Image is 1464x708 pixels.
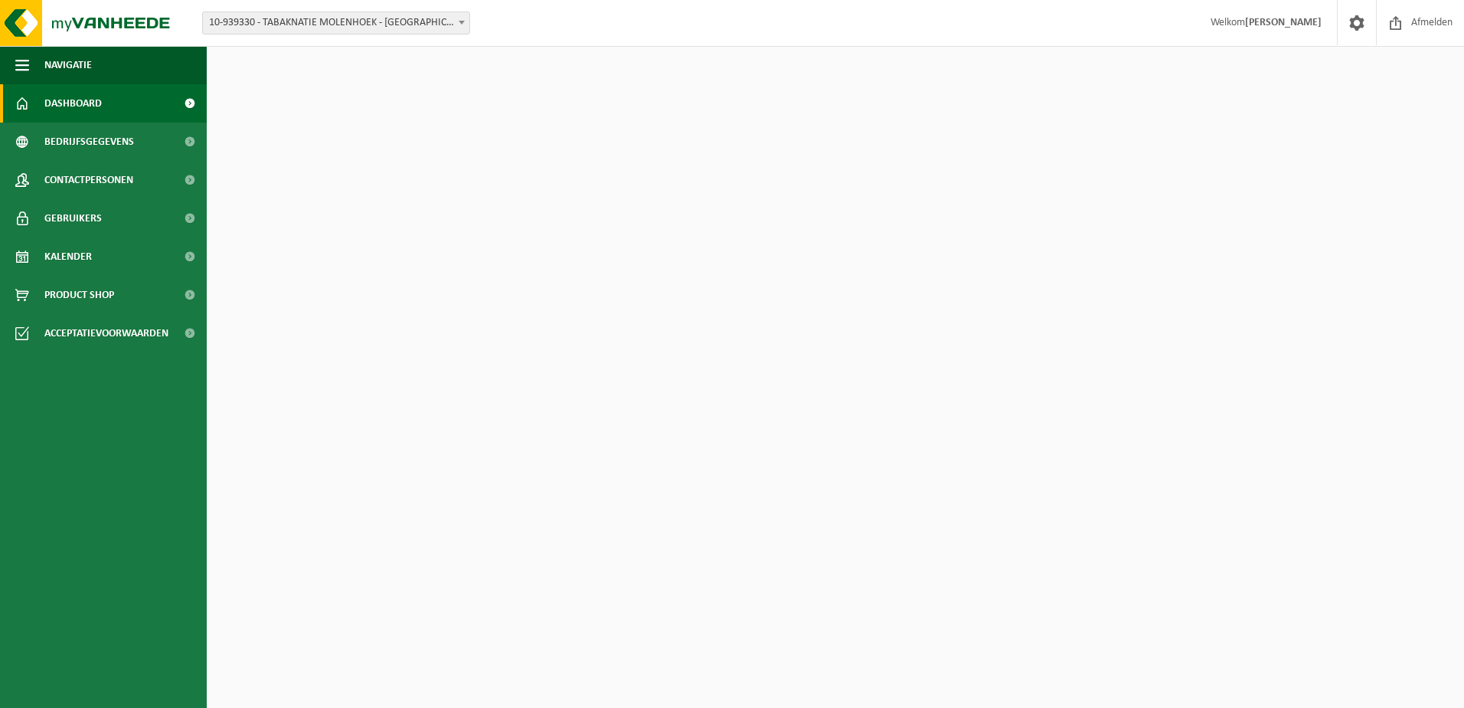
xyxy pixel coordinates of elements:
[1245,17,1322,28] strong: [PERSON_NAME]
[44,161,133,199] span: Contactpersonen
[44,276,114,314] span: Product Shop
[44,199,102,238] span: Gebruikers
[203,12,469,34] span: 10-939330 - TABAKNATIE MOLENHOEK - MEERDONK
[44,84,102,123] span: Dashboard
[202,11,470,34] span: 10-939330 - TABAKNATIE MOLENHOEK - MEERDONK
[44,314,168,352] span: Acceptatievoorwaarden
[44,46,92,84] span: Navigatie
[44,123,134,161] span: Bedrijfsgegevens
[44,238,92,276] span: Kalender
